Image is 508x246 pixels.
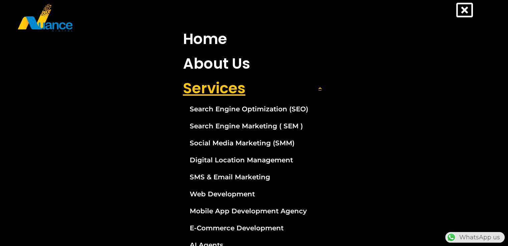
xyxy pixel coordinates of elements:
a: Home [178,27,330,51]
a: WhatsAppWhatsApp us [445,234,505,241]
a: Search Engine Optimization (SEO) [178,101,330,117]
a: nuance-qatar_logo [17,3,251,32]
a: Mobile App Development Agency [178,203,330,219]
a: Search Engine Marketing ( SEM ) [178,118,330,134]
a: Services [178,76,330,101]
a: Digital Location Management [178,152,330,168]
img: nuance-qatar_logo [17,3,73,32]
a: Web Development [178,186,330,202]
a: SMS & Email Marketing [178,169,330,185]
a: About Us [178,51,330,76]
a: Social Media Marketing (SMM) [178,135,330,151]
div: WhatsApp us [445,232,505,243]
img: WhatsApp [446,232,457,243]
a: E-Commerce Development [178,220,330,236]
